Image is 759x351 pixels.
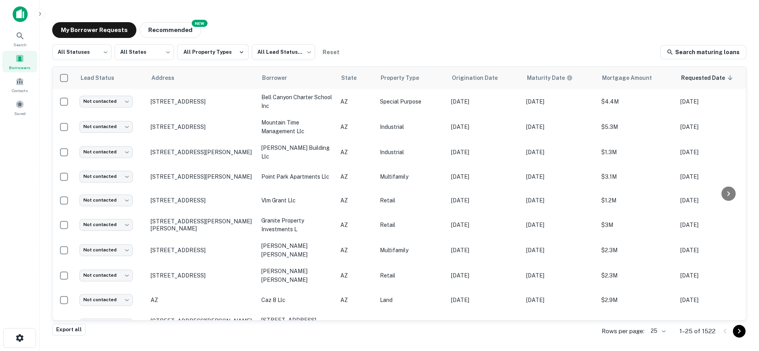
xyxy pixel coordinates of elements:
[151,197,253,204] p: [STREET_ADDRESS]
[79,270,133,281] div: Not contacted
[601,246,672,255] p: $2.3M
[601,148,672,157] p: $1.3M
[601,296,672,304] p: $2.9M
[261,242,332,259] p: [PERSON_NAME] [PERSON_NAME]
[261,267,332,284] p: [PERSON_NAME] [PERSON_NAME]
[2,28,37,49] a: Search
[262,73,297,83] span: Borrower
[151,272,253,279] p: [STREET_ADDRESS]
[601,123,672,131] p: $5.3M
[527,74,573,82] div: Maturity dates displayed may be estimated. Please contact the lender for the most accurate maturi...
[526,320,593,329] p: [DATE]
[451,196,518,205] p: [DATE]
[680,320,748,329] p: [DATE]
[252,42,315,62] div: All Lead Statuses
[680,97,748,106] p: [DATE]
[660,45,746,59] a: Search maturing loans
[719,288,759,326] iframe: Chat Widget
[526,296,593,304] p: [DATE]
[526,221,593,229] p: [DATE]
[76,67,147,89] th: Lead Status
[151,73,185,83] span: Address
[451,271,518,280] p: [DATE]
[451,320,518,329] p: [DATE]
[527,74,583,82] span: Maturity dates displayed may be estimated. Please contact the lender for the most accurate maturi...
[451,148,518,157] p: [DATE]
[522,67,597,89] th: Maturity dates displayed may be estimated. Please contact the lender for the most accurate maturi...
[601,271,672,280] p: $2.3M
[452,73,508,83] span: Origination Date
[151,98,253,105] p: [STREET_ADDRESS]
[340,97,372,106] p: AZ
[380,97,443,106] p: Special Purpose
[451,246,518,255] p: [DATE]
[451,221,518,229] p: [DATE]
[526,196,593,205] p: [DATE]
[261,296,332,304] p: caz 8 llc
[79,319,133,330] div: Not contacted
[340,320,372,329] p: AZ
[376,67,447,89] th: Property Type
[380,320,443,329] p: Industrial
[79,96,133,107] div: Not contacted
[680,123,748,131] p: [DATE]
[680,271,748,280] p: [DATE]
[451,172,518,181] p: [DATE]
[447,67,522,89] th: Origination Date
[380,221,443,229] p: Retail
[151,218,253,232] p: [STREET_ADDRESS][PERSON_NAME][PERSON_NAME]
[380,172,443,181] p: Multifamily
[192,20,208,27] div: NEW
[526,123,593,131] p: [DATE]
[261,93,332,110] p: bell canyon charter school inc
[526,246,593,255] p: [DATE]
[340,221,372,229] p: AZ
[115,42,174,62] div: All States
[380,123,443,131] p: Industrial
[140,22,201,38] button: Recommended
[79,121,133,132] div: Not contacted
[601,97,672,106] p: $4.4M
[681,73,735,83] span: Requested Date
[733,325,746,338] button: Go to next page
[261,172,332,181] p: point park apartments llc
[340,196,372,205] p: AZ
[341,73,367,83] span: State
[261,143,332,161] p: [PERSON_NAME] building llc
[13,6,28,22] img: capitalize-icon.png
[79,146,133,158] div: Not contacted
[526,97,593,106] p: [DATE]
[526,148,593,157] p: [DATE]
[12,87,28,94] span: Contacts
[13,42,26,48] span: Search
[680,148,748,157] p: [DATE]
[147,67,257,89] th: Address
[680,172,748,181] p: [DATE]
[451,123,518,131] p: [DATE]
[602,326,644,336] p: Rows per page:
[79,219,133,230] div: Not contacted
[151,317,253,332] p: [STREET_ADDRESS][PERSON_NAME][PERSON_NAME]
[2,74,37,95] a: Contacts
[80,73,125,83] span: Lead Status
[680,326,716,336] p: 1–25 of 1522
[261,196,332,205] p: vlm grant llc
[648,325,667,337] div: 25
[526,271,593,280] p: [DATE]
[261,118,332,136] p: mountain time management llc
[527,74,565,82] h6: Maturity Date
[451,97,518,106] p: [DATE]
[257,67,336,89] th: Borrower
[79,171,133,182] div: Not contacted
[79,294,133,306] div: Not contacted
[2,97,37,118] a: Saved
[340,123,372,131] p: AZ
[680,221,748,229] p: [DATE]
[601,320,672,329] p: $50M
[526,172,593,181] p: [DATE]
[261,316,332,333] p: [STREET_ADDRESS][PERSON_NAME] llc
[151,149,253,156] p: [STREET_ADDRESS][PERSON_NAME]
